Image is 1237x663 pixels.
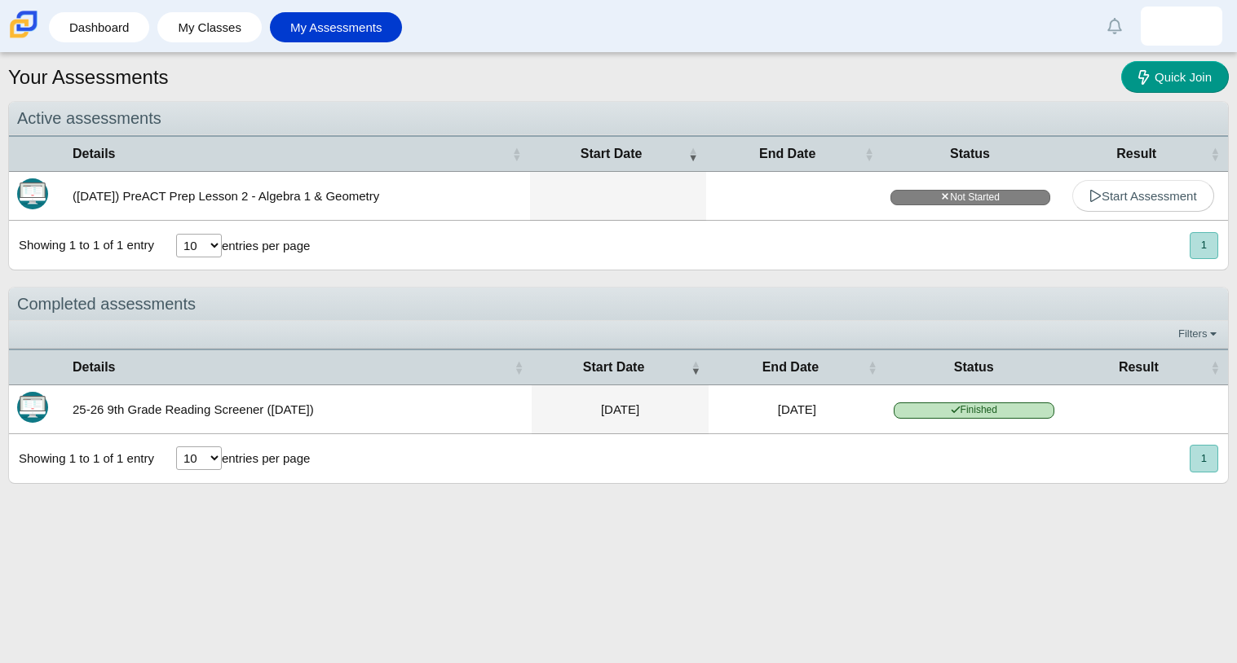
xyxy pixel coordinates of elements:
[7,7,41,42] img: Carmen School of Science & Technology
[1188,232,1218,259] nav: pagination
[1190,445,1218,472] button: 1
[691,359,700,375] span: Start Date : Activate to remove sorting
[73,145,509,163] span: Details
[57,12,141,42] a: Dashboard
[1155,70,1212,84] span: Quick Join
[512,146,522,162] span: Details : Activate to sort
[166,12,254,42] a: My Classes
[714,145,861,163] span: End Date
[890,190,1050,205] span: Not Started
[1190,232,1218,259] button: 1
[538,145,685,163] span: Start Date
[1067,145,1207,163] span: Result
[9,288,1228,321] div: Completed assessments
[222,239,310,252] label: entries per page
[1089,189,1197,203] span: Start Assessment
[9,221,154,270] div: Showing 1 to 1 of 1 entry
[894,402,1054,418] span: Finished
[868,359,877,375] span: End Date : Activate to sort
[1210,146,1220,162] span: Result : Activate to sort
[1121,61,1229,93] a: Quick Join
[278,12,395,42] a: My Assessments
[1174,326,1224,342] a: Filters
[890,145,1050,163] span: Status
[9,434,154,483] div: Showing 1 to 1 of 1 entry
[894,358,1054,376] span: Status
[1210,359,1220,375] span: Result : Activate to sort
[1097,8,1133,44] a: Alerts
[514,359,524,375] span: Details : Activate to sort
[8,64,169,91] h1: Your Assessments
[17,178,48,209] img: Itembank
[64,172,530,221] td: ([DATE]) PreACT Prep Lesson 2 - Algebra 1 & Geometry
[688,146,698,162] span: Start Date : Activate to remove sorting
[1188,445,1218,472] nav: pagination
[778,402,816,416] time: Aug 30, 2025 at 12:00 AM
[540,358,687,376] span: Start Date
[1071,358,1207,376] span: Result
[1169,13,1195,39] img: joseline.ramirezpa.KUCR4V
[864,146,874,162] span: End Date : Activate to sort
[601,402,639,416] time: Aug 21, 2025 at 11:47 AM
[1072,180,1214,212] a: Start Assessment
[1141,7,1222,46] a: joseline.ramirezpa.KUCR4V
[17,392,48,423] img: Itembank
[7,30,41,44] a: Carmen School of Science & Technology
[9,102,1228,135] div: Active assessments
[64,385,532,434] td: 25-26 9th Grade Reading Screener ([DATE])
[717,358,864,376] span: End Date
[73,358,510,376] span: Details
[222,451,310,465] label: entries per page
